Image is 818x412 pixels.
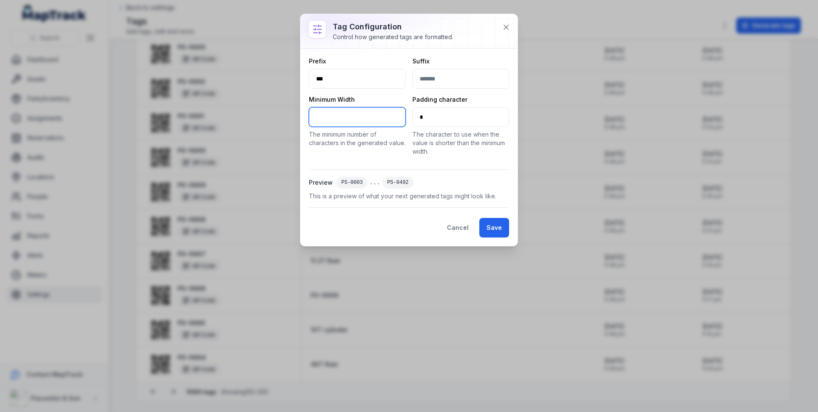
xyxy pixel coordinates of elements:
[309,57,326,66] label: Prefix
[309,192,509,200] span: This is a preview of what your next generated tags might look like.
[412,130,509,156] p: The character to use when the value is shorter than the minimum width.
[336,177,368,189] div: PS-0003
[479,218,509,237] button: Save
[382,177,414,189] div: PS-0492
[369,178,380,187] span: ...
[412,95,467,104] label: Padding character
[309,178,336,187] span: Preview
[309,130,406,147] p: The minimum number of characters in the generated value.
[333,33,453,41] div: Control how generated tags are formatted.
[309,95,355,104] label: Minimum Width
[333,21,453,33] h3: Tag configuration
[412,57,429,66] label: Suffix
[440,218,476,237] button: Cancel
